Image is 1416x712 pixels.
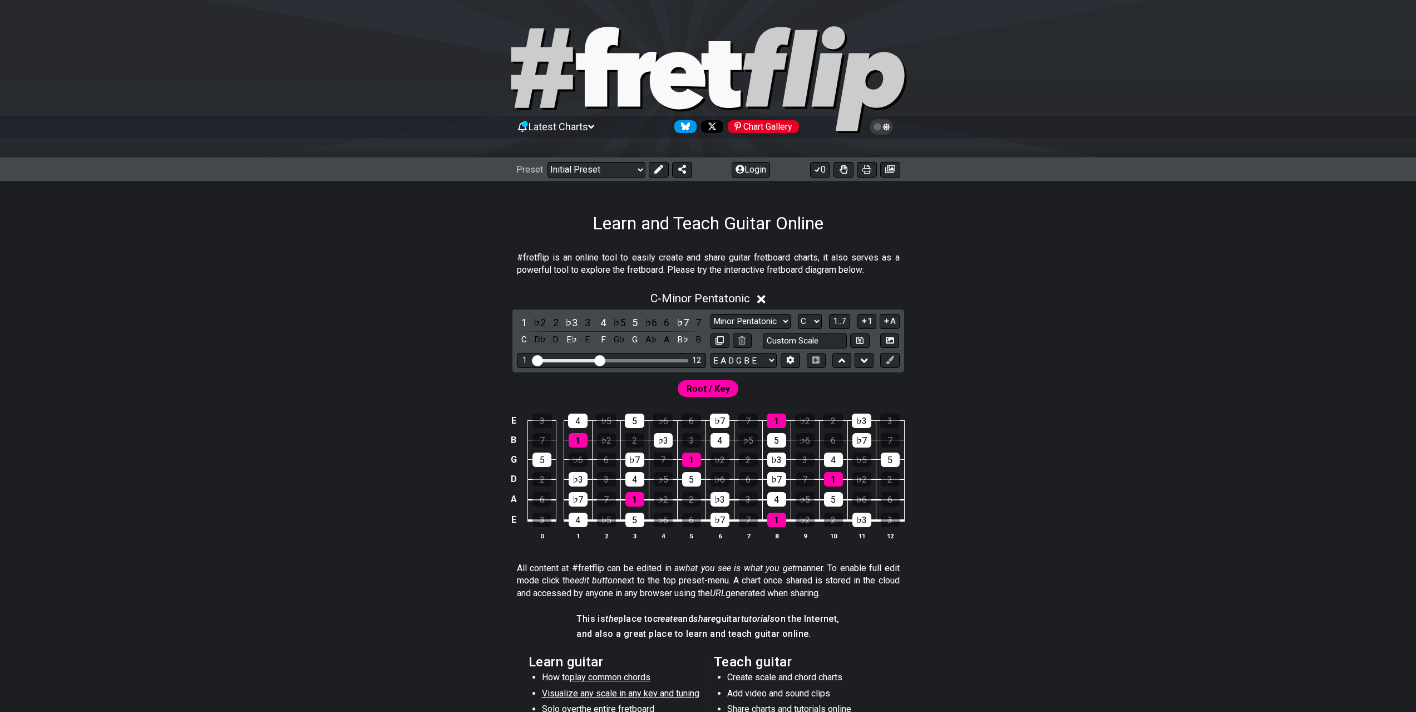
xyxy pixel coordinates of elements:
[738,414,758,428] div: 7
[644,332,658,347] div: toggle pitch class
[767,433,786,448] div: 5
[628,315,642,330] div: toggle scale degree
[654,453,673,467] div: 7
[682,513,701,527] div: 6
[824,472,843,487] div: 1
[880,162,900,178] button: Create image
[576,613,839,625] h4: This is place to and guitar on the Internet,
[532,472,551,487] div: 2
[880,414,900,428] div: 3
[829,314,850,329] button: 1..7
[569,472,588,487] div: ♭3
[714,656,888,668] h2: Teach guitar
[597,513,616,527] div: ♭5
[881,472,900,487] div: 2
[659,315,674,330] div: toggle scale degree
[516,164,543,175] span: Preset
[727,671,886,687] li: Create scale and chord charts
[653,613,678,624] em: create
[620,530,649,542] th: 3
[711,513,729,527] div: ♭7
[733,333,752,348] button: Delete
[723,120,799,133] a: #fretflip at Pinterest
[880,314,899,329] button: A
[569,513,588,527] div: 4
[568,414,588,428] div: 4
[672,162,692,178] button: Share Preset
[880,353,899,368] button: First click edit preset to enable marker editing
[739,453,758,467] div: 2
[644,315,658,330] div: toggle scale degree
[796,513,815,527] div: ♭2
[593,213,823,234] h1: Learn and Teach Guitar Online
[691,315,705,330] div: toggle scale degree
[605,613,618,624] em: the
[679,563,795,573] em: what you see is what you get
[807,353,826,368] button: Toggle horizontal chord view
[625,492,644,507] div: 1
[569,433,588,448] div: 1
[824,513,843,527] div: 2
[580,332,595,347] div: toggle pitch class
[767,492,786,507] div: 4
[881,453,900,467] div: 5
[692,356,701,365] div: 12
[796,453,815,467] div: 3
[880,333,899,348] button: Create Image
[507,450,520,469] td: G
[824,433,843,448] div: 6
[625,513,644,527] div: 5
[576,628,839,640] h4: and also a great place to learn and teach guitar online.
[659,332,674,347] div: toggle pitch class
[528,530,556,542] th: 0
[532,332,547,347] div: toggle pitch class
[532,513,551,527] div: 3
[711,453,729,467] div: ♭2
[682,472,701,487] div: 5
[767,414,786,428] div: 1
[670,120,697,133] a: Follow #fretflip at Bluesky
[857,314,876,329] button: 1
[507,489,520,510] td: A
[517,353,706,368] div: Visible fret range
[852,492,871,507] div: ♭6
[781,353,800,368] button: Edit Tuning
[711,353,777,368] select: Tuning
[650,292,750,305] span: C - Minor Pentatonic
[823,414,843,428] div: 2
[824,453,843,467] div: 4
[682,492,701,507] div: 2
[875,122,888,132] span: Toggle light / dark theme
[653,414,673,428] div: ♭6
[711,433,729,448] div: 4
[507,509,520,531] td: E
[507,469,520,489] td: D
[857,162,877,178] button: Print
[796,472,815,487] div: 7
[547,162,645,178] select: Preset
[710,588,726,598] em: URL
[522,356,527,365] div: 1
[677,530,705,542] th: 5
[628,332,642,347] div: toggle pitch class
[728,120,799,133] div: Chart Gallery
[654,433,673,448] div: ♭3
[625,433,644,448] div: 2
[767,513,786,527] div: 1
[852,414,871,428] div: ♭3
[549,332,563,347] div: toggle pitch class
[687,381,730,397] span: First enable full edit mode to edit
[833,162,853,178] button: Toggle Dexterity for all fretkits
[575,575,618,586] em: edit button
[532,453,551,467] div: 5
[711,333,729,348] button: Copy
[532,492,551,507] div: 6
[625,472,644,487] div: 4
[507,430,520,450] td: B
[705,530,734,542] th: 6
[798,314,822,329] select: Tonic/Root
[741,613,775,624] em: tutorials
[592,530,620,542] th: 2
[596,315,610,330] div: toggle scale degree
[596,414,616,428] div: ♭5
